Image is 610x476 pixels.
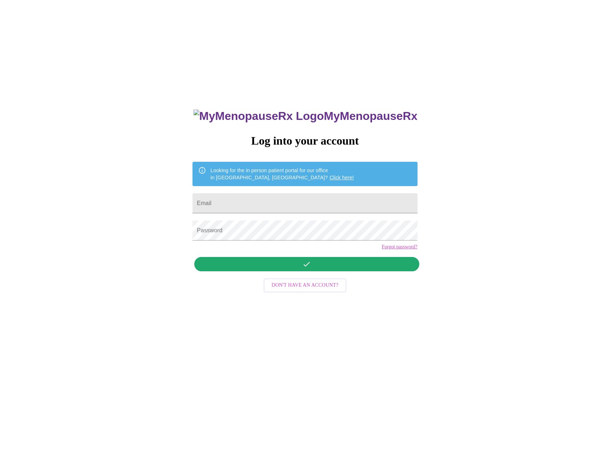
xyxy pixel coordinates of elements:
button: Don't have an account? [264,278,346,292]
img: MyMenopauseRx Logo [194,110,324,123]
h3: MyMenopauseRx [194,110,418,123]
a: Click here! [330,175,354,180]
a: Forgot password? [382,244,418,250]
div: Looking for the in person patient portal for our office in [GEOGRAPHIC_DATA], [GEOGRAPHIC_DATA]? [210,164,354,184]
span: Don't have an account? [272,281,338,290]
h3: Log into your account [192,134,417,147]
a: Don't have an account? [262,282,348,288]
